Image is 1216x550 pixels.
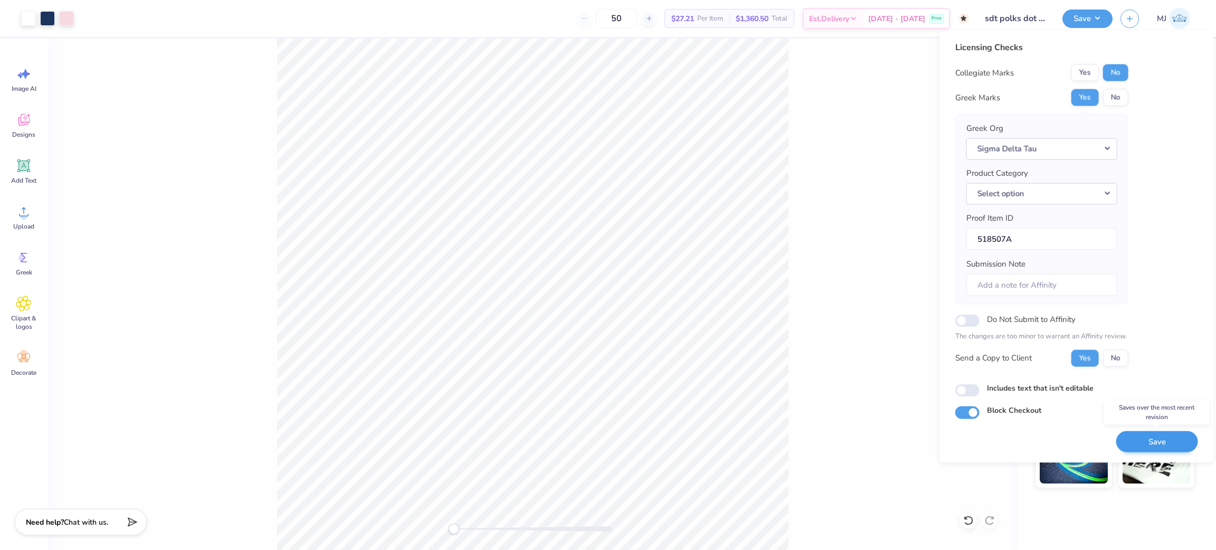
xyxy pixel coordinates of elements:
[1169,8,1190,29] img: Mark Joshua Mullasgo
[16,268,32,277] span: Greek
[932,15,942,22] span: Free
[955,41,1128,54] div: Licensing Checks
[1103,349,1128,366] button: No
[966,167,1028,179] label: Product Category
[987,404,1041,415] label: Block Checkout
[11,176,36,185] span: Add Text
[966,273,1117,296] input: Add a note for Affinity
[1071,349,1099,366] button: Yes
[772,13,787,24] span: Total
[596,9,637,28] input: – –
[966,212,1013,224] label: Proof Item ID
[11,368,36,377] span: Decorate
[987,382,1094,393] label: Includes text that isn't editable
[966,138,1117,159] button: Sigma Delta Tau
[12,84,36,93] span: Image AI
[955,331,1128,342] p: The changes are too minor to warrant an Affinity review.
[6,314,41,331] span: Clipart & logos
[977,8,1054,29] input: Untitled Design
[955,91,1000,103] div: Greek Marks
[13,222,34,231] span: Upload
[966,258,1025,270] label: Submission Note
[1071,89,1099,106] button: Yes
[1152,8,1195,29] a: MJ
[1062,10,1113,28] button: Save
[955,67,1014,79] div: Collegiate Marks
[868,13,925,24] span: [DATE] - [DATE]
[736,13,768,24] span: $1,360.50
[1103,64,1128,81] button: No
[697,13,723,24] span: Per Item
[671,13,694,24] span: $27.21
[1104,400,1210,424] div: Saves over the most recent revision
[64,517,108,527] span: Chat with us.
[26,517,64,527] strong: Need help?
[1116,431,1198,452] button: Save
[955,352,1032,364] div: Send a Copy to Client
[1157,13,1166,25] span: MJ
[809,13,849,24] span: Est. Delivery
[987,312,1076,326] label: Do Not Submit to Affinity
[1071,64,1099,81] button: Yes
[1103,89,1128,106] button: No
[449,524,459,534] div: Accessibility label
[966,183,1117,204] button: Select option
[12,130,35,139] span: Designs
[966,122,1003,135] label: Greek Org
